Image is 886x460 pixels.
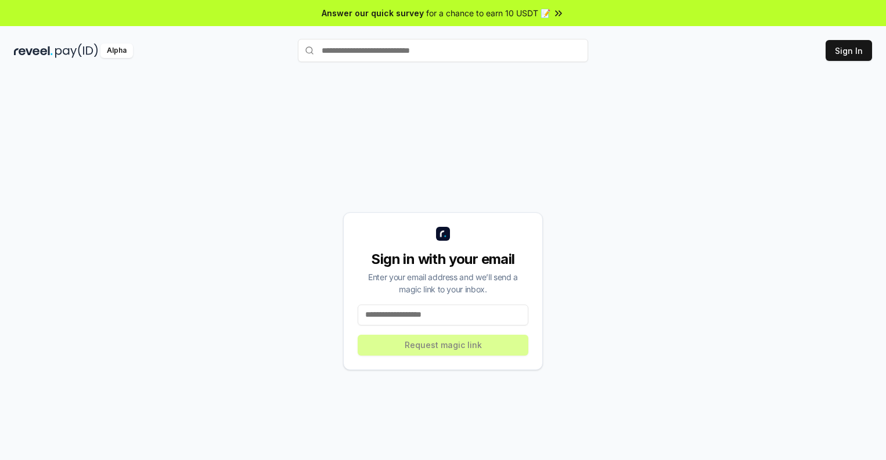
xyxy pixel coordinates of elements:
[436,227,450,241] img: logo_small
[14,44,53,58] img: reveel_dark
[322,7,424,19] span: Answer our quick survey
[55,44,98,58] img: pay_id
[826,40,872,61] button: Sign In
[426,7,550,19] span: for a chance to earn 10 USDT 📝
[100,44,133,58] div: Alpha
[358,271,528,295] div: Enter your email address and we’ll send a magic link to your inbox.
[358,250,528,269] div: Sign in with your email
